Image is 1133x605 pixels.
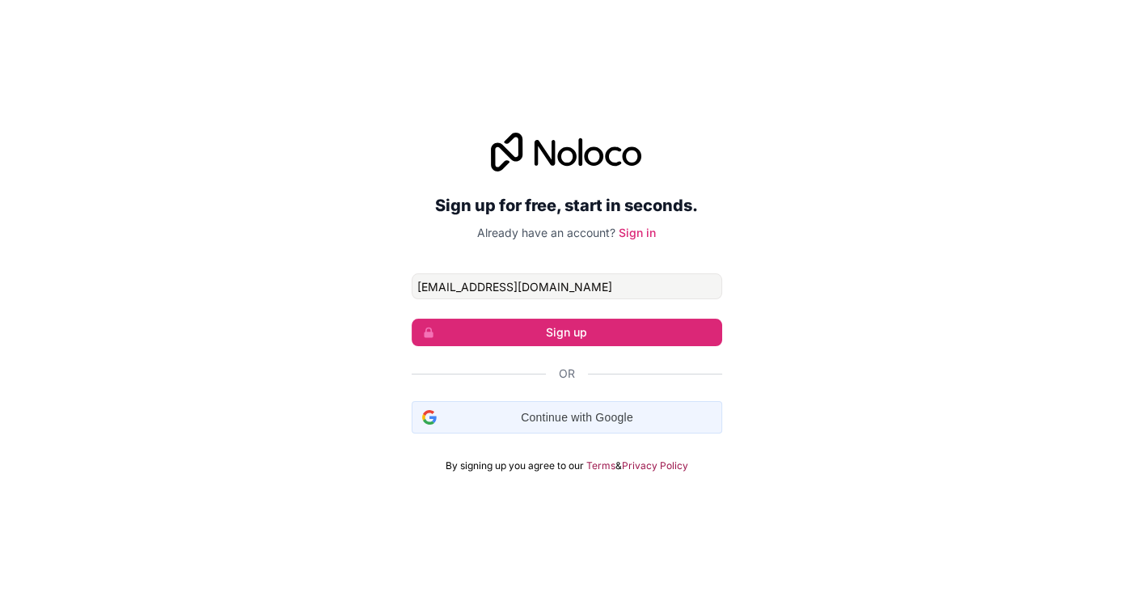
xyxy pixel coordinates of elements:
h2: Sign up for free, start in seconds. [412,191,722,220]
span: Already have an account? [477,226,615,239]
button: Sign up [412,319,722,346]
div: Continue with Google [412,401,722,434]
span: & [615,459,622,472]
span: By signing up you agree to our [446,459,584,472]
span: Continue with Google [443,409,712,426]
span: Or [559,366,575,382]
a: Sign in [619,226,656,239]
input: Email address [412,273,722,299]
a: Terms [586,459,615,472]
a: Privacy Policy [622,459,688,472]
